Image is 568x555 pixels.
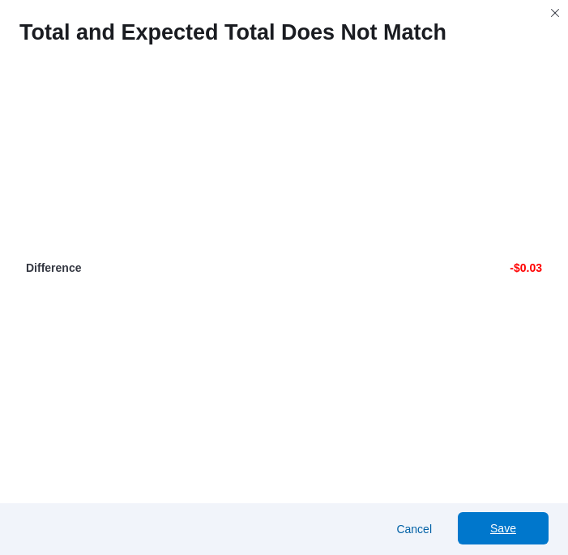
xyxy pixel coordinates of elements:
[490,520,516,536] span: Save
[19,19,446,45] h1: Total and Expected Total Does Not Match
[390,513,438,545] button: Cancel
[288,260,543,276] p: -$0.03
[26,260,281,276] p: Difference
[545,3,565,23] button: Closes this modal window
[396,521,432,537] span: Cancel
[458,512,549,544] button: Save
